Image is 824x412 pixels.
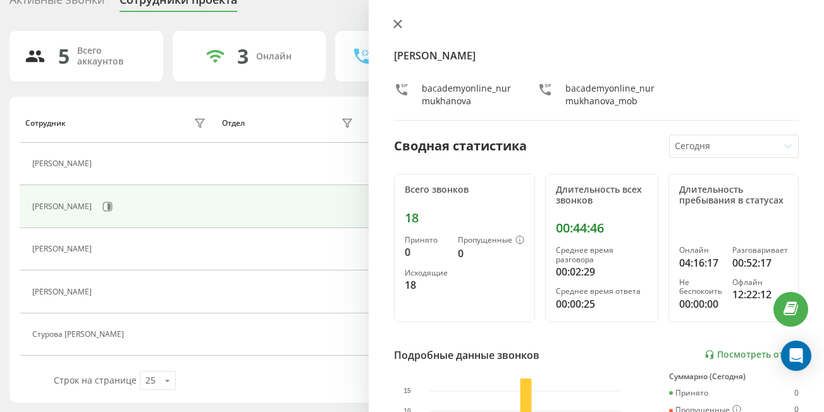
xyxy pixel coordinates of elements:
div: 0 [794,389,799,397]
div: [PERSON_NAME] [32,245,95,253]
div: Подробные данные звонков [394,348,539,363]
div: [PERSON_NAME] [32,288,95,296]
div: 00:00:25 [556,296,648,312]
div: Всего звонков [405,185,524,195]
div: Длительность всех звонков [556,185,648,206]
div: Не беспокоить [679,278,722,296]
div: 5 [58,44,70,68]
div: Исходящие [405,269,448,277]
div: Офлайн [732,278,788,287]
div: 00:02:29 [556,264,648,279]
div: Принято [405,236,448,245]
div: Всего аккаунтов [77,45,148,67]
div: Среднее время разговора [556,246,648,264]
div: [PERSON_NAME] [32,159,95,168]
div: 12:22:12 [732,287,788,302]
div: 25 [145,374,156,387]
div: [PERSON_NAME] [32,202,95,211]
div: 18 [405,210,524,226]
div: Разговаривает [732,246,788,255]
div: Cтурова [PERSON_NAME] [32,330,127,339]
div: Пропущенные [458,236,524,246]
div: Среднее время ответа [556,287,648,296]
div: Отдел [222,119,245,128]
div: Суммарно (Сегодня) [669,372,799,381]
div: Онлайн [256,51,292,62]
div: Онлайн [679,246,722,255]
h4: [PERSON_NAME] [394,48,799,63]
div: 04:16:17 [679,255,722,270]
div: Open Intercom Messenger [781,341,811,371]
div: 0 [458,246,524,261]
text: 15 [403,387,411,394]
div: 0 [405,245,448,260]
div: bacademyonline_nurmukhanova_mob [565,82,656,107]
div: Принято [669,389,708,397]
div: Длительность пребывания в статусах [679,185,788,206]
div: 3 [237,44,249,68]
div: bacademyonline_nurmukhanova [422,82,512,107]
div: Сотрудник [25,119,66,128]
a: Посмотреть отчет [704,349,799,360]
span: Строк на странице [54,374,137,386]
div: Сводная статистика [394,136,527,155]
div: 00:44:46 [556,221,648,236]
div: 00:00:00 [679,296,722,312]
div: 00:52:17 [732,255,788,270]
div: 18 [405,277,448,293]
